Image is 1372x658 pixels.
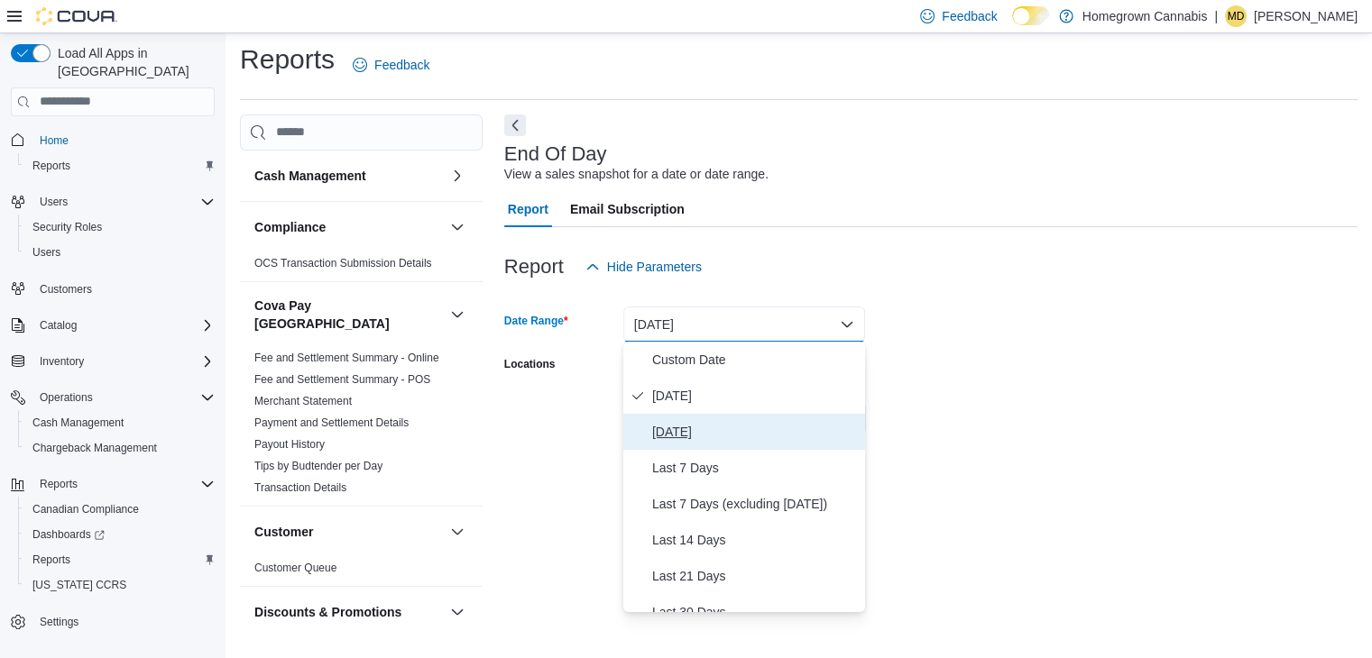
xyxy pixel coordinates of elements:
h3: Discounts & Promotions [254,603,401,621]
a: Home [32,130,76,151]
span: Canadian Compliance [25,498,215,520]
h3: Cash Management [254,167,366,185]
button: Security Roles [18,215,222,240]
span: Inventory [32,351,215,372]
a: Payout History [254,438,325,451]
span: Last 14 Days [652,529,858,551]
a: Transaction Details [254,481,346,494]
button: Users [32,191,75,213]
span: Settings [32,610,215,633]
a: OCS Transaction Submission Details [254,257,432,270]
span: Chargeback Management [25,437,215,459]
span: Reports [32,473,215,495]
a: Users [25,242,68,263]
button: Operations [32,387,100,408]
button: Next [504,114,526,136]
span: Washington CCRS [25,574,215,596]
span: Security Roles [25,216,215,238]
a: Customer Queue [254,562,336,574]
button: Reports [18,153,222,178]
span: Fee and Settlement Summary - Online [254,351,439,365]
a: [US_STATE] CCRS [25,574,134,596]
span: Reports [25,549,215,571]
span: Users [32,245,60,260]
span: Report [508,191,548,227]
div: Compliance [240,252,483,281]
a: Canadian Compliance [25,498,146,520]
span: Last 7 Days (excluding [DATE]) [652,493,858,515]
button: Canadian Compliance [18,497,222,522]
a: Cash Management [25,412,131,434]
button: Cova Pay [GEOGRAPHIC_DATA] [254,297,443,333]
h3: End Of Day [504,143,607,165]
button: Catalog [32,315,84,336]
span: Reports [25,155,215,177]
span: Customers [32,278,215,300]
a: Fee and Settlement Summary - POS [254,373,430,386]
button: [US_STATE] CCRS [18,572,222,598]
div: View a sales snapshot for a date or date range. [504,165,769,184]
span: Catalog [32,315,215,336]
span: [DATE] [652,421,858,443]
button: Reports [18,547,222,572]
span: Discounts [254,641,302,655]
span: Load All Apps in [GEOGRAPHIC_DATA] [51,44,215,80]
span: Dashboards [32,527,105,542]
span: Inventory [40,354,84,369]
a: Security Roles [25,216,109,238]
button: Hide Parameters [578,249,709,285]
h3: Compliance [254,218,326,236]
button: Home [4,127,222,153]
a: Customers [32,279,99,300]
button: Operations [4,385,222,410]
input: Dark Mode [1012,6,1050,25]
span: Reports [40,477,78,491]
span: Reports [32,159,70,173]
button: Compliance [254,218,443,236]
a: Payment and Settlement Details [254,416,409,429]
span: Reports [32,553,70,567]
button: Users [18,240,222,265]
span: Transaction Details [254,480,346,495]
span: Dark Mode [1012,25,1013,26]
span: Tips by Budtender per Day [254,459,382,473]
h1: Reports [240,41,335,78]
a: Chargeback Management [25,437,164,459]
p: | [1214,5,1218,27]
span: Settings [40,615,78,629]
span: Users [40,195,68,209]
span: Home [40,133,69,148]
span: Operations [32,387,215,408]
button: Cash Management [254,167,443,185]
a: Dashboards [25,524,112,545]
div: Customer [240,557,483,586]
span: Fee and Settlement Summary - POS [254,372,430,387]
span: [DATE] [652,385,858,407]
span: Last 7 Days [652,457,858,479]
a: Fee and Settlement Summary - Online [254,352,439,364]
a: Tips by Budtender per Day [254,460,382,472]
label: Locations [504,357,556,371]
button: Reports [32,473,85,495]
button: Customer [254,523,443,541]
button: Chargeback Management [18,435,222,461]
span: OCS Transaction Submission Details [254,256,432,270]
span: Payment and Settlement Details [254,416,409,430]
button: Users [4,189,222,215]
span: Custom Date [652,349,858,370]
span: Operations [40,390,93,405]
button: Settings [4,608,222,635]
span: Security Roles [32,220,102,234]
button: Cash Management [18,410,222,435]
a: Reports [25,549,78,571]
span: Canadian Compliance [32,502,139,516]
p: Homegrown Cannabis [1082,5,1208,27]
a: Settings [32,611,86,633]
span: Dashboards [25,524,215,545]
button: Cash Management [447,165,468,187]
button: Discounts & Promotions [254,603,443,621]
span: Last 30 Days [652,601,858,623]
span: Chargeback Management [32,441,157,455]
label: Date Range [504,314,568,328]
span: Home [32,129,215,151]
